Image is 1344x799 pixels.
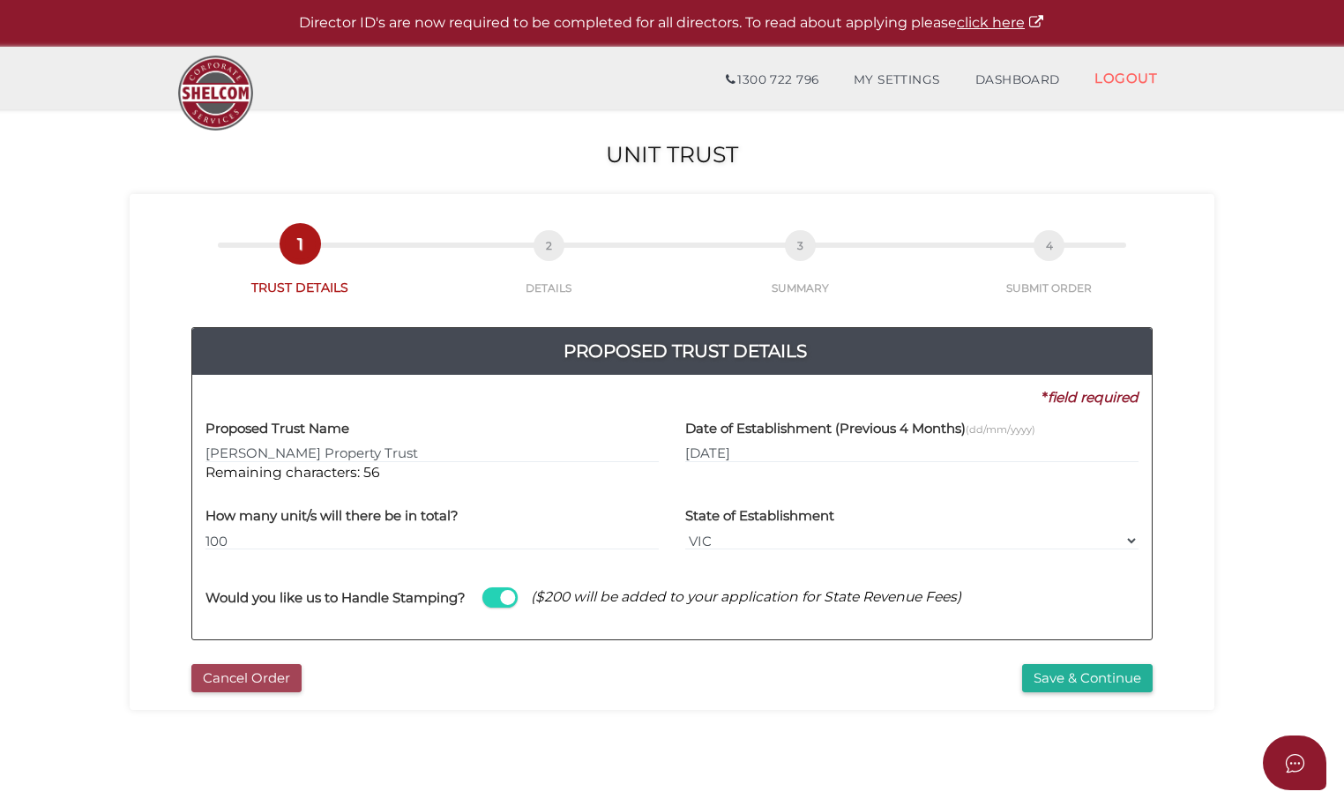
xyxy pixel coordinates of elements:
a: 2DETAILS [426,250,671,295]
h4: Would you like us to Handle Stamping? [205,591,466,606]
span: Remaining characters: 56 [205,464,380,481]
h4: Date of Establishment (Previous 4 Months) [685,422,1035,437]
input: dd/mm/yyyy [685,444,1139,463]
button: Cancel Order [191,664,302,693]
a: click here [957,14,1045,31]
span: 1 [285,228,316,259]
h4: How many unit/s will there be in total? [205,509,459,524]
i: field required [1048,389,1139,406]
small: (dd/mm/yyyy) [966,423,1035,436]
a: DASHBOARD [958,63,1078,98]
a: MY SETTINGS [836,63,958,98]
span: 2 [534,230,564,261]
button: Open asap [1263,736,1326,790]
img: Logo [169,47,262,139]
a: 4SUBMIT ORDER [929,250,1170,295]
h4: Proposed Trust Name [205,422,349,437]
span: 3 [785,230,816,261]
h4: Proposed Trust Details [205,337,1165,365]
button: Save & Continue [1022,664,1153,693]
h4: State of Establishment [685,509,834,524]
p: Director ID's are now required to be completed for all directors. To read about applying please [44,13,1300,34]
a: 1300 722 796 [708,63,836,98]
span: 4 [1034,230,1064,261]
span: ($200 will be added to your application for State Revenue Fees) [531,587,961,607]
a: 1TRUST DETAILS [174,248,426,296]
a: LOGOUT [1077,60,1175,96]
a: 3SUMMARY [672,250,929,295]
